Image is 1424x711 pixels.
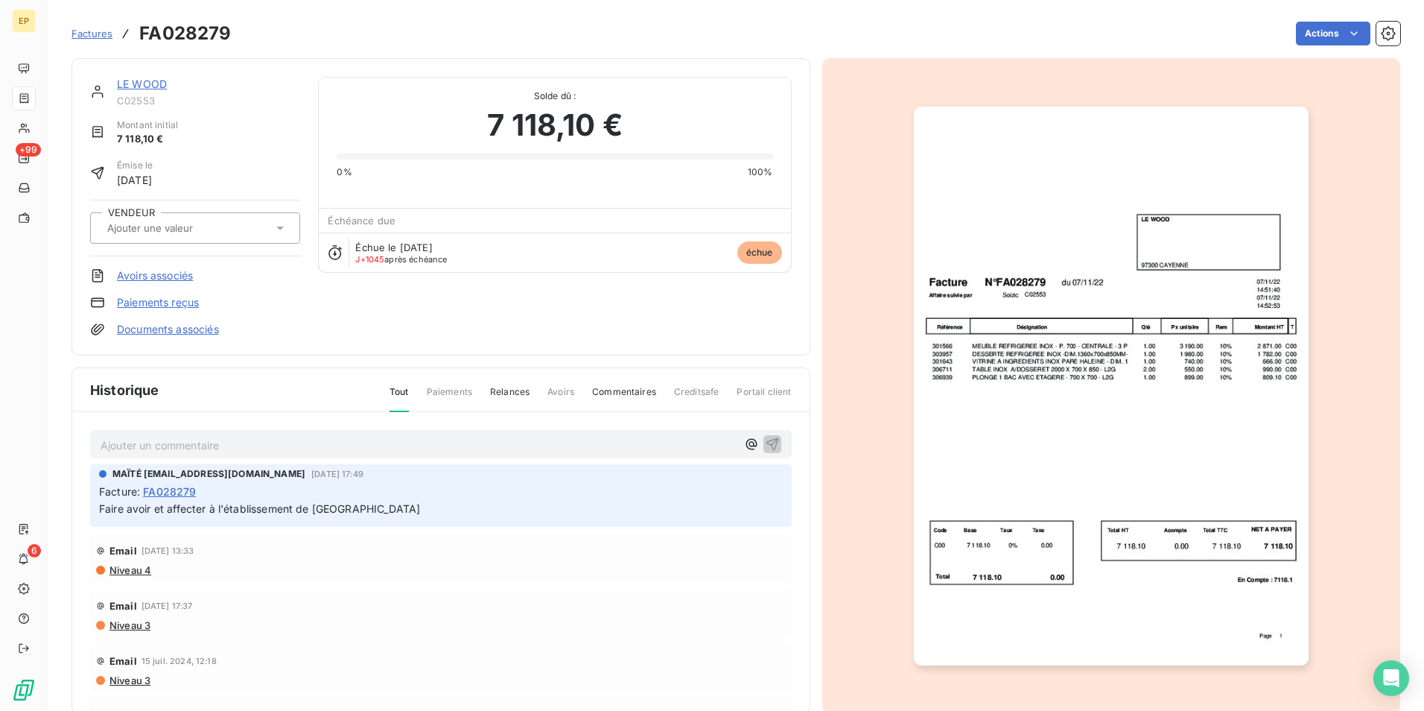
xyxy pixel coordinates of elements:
[1296,22,1370,45] button: Actions
[142,601,193,610] span: [DATE] 17:37
[490,385,530,411] span: Relances
[99,484,140,499] span: Facture :
[112,467,305,481] span: MAÏTÉ [EMAIL_ADDRESS][DOMAIN_NAME]
[547,385,574,411] span: Avoirs
[737,241,782,264] span: échue
[109,545,137,557] span: Email
[427,385,472,411] span: Paiements
[90,380,159,400] span: Historique
[143,484,196,499] span: FA028279
[390,385,409,412] span: Tout
[311,470,363,478] span: [DATE] 17:49
[117,95,300,107] span: C02553
[914,107,1309,666] img: invoice_thumbnail
[328,215,395,227] span: Échéance due
[108,674,150,686] span: Niveau 3
[117,78,167,90] a: LE WOOD
[12,678,36,702] img: Logo LeanPay
[674,385,719,411] span: Creditsafe
[748,165,773,179] span: 100%
[337,89,772,103] span: Solde dû :
[109,655,137,667] span: Email
[12,9,36,33] div: EP
[117,159,153,172] span: Émise le
[71,28,112,39] span: Factures
[16,143,41,157] span: +99
[737,385,791,411] span: Portail client
[117,172,153,188] span: [DATE]
[109,600,137,612] span: Email
[117,268,193,283] a: Avoirs associés
[142,546,194,555] span: [DATE] 13:33
[106,221,255,235] input: Ajouter une valeur
[117,322,219,337] a: Documents associés
[355,255,447,264] span: après échéance
[487,103,623,148] span: 7 118,10 €
[28,544,41,557] span: 6
[117,118,178,132] span: Montant initial
[355,241,432,253] span: Échue le [DATE]
[99,502,420,515] span: Faire avoir et affecter à l'établissement de [GEOGRAPHIC_DATA]
[117,132,178,147] span: 7 118,10 €
[592,385,656,411] span: Commentaires
[139,20,231,47] h3: FA028279
[108,564,151,576] span: Niveau 4
[355,254,384,265] span: J+1045
[142,657,217,666] span: 15 juil. 2024, 12:18
[337,165,352,179] span: 0%
[1373,660,1409,696] div: Open Intercom Messenger
[108,619,150,631] span: Niveau 3
[71,26,112,41] a: Factures
[117,295,199,310] a: Paiements reçus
